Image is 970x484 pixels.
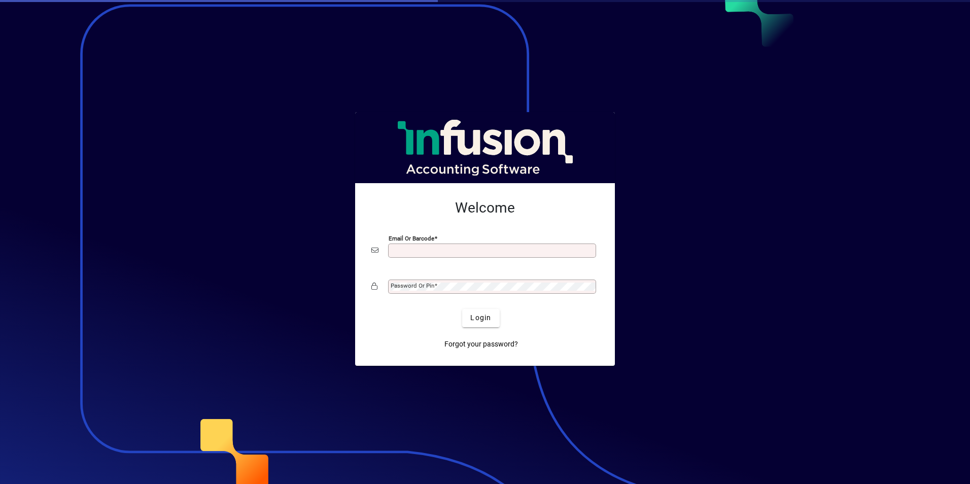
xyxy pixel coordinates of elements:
mat-label: Email or Barcode [389,234,434,241]
mat-label: Password or Pin [391,282,434,289]
a: Forgot your password? [440,335,522,354]
h2: Welcome [371,199,599,217]
button: Login [462,309,499,327]
span: Forgot your password? [444,339,518,350]
span: Login [470,313,491,323]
